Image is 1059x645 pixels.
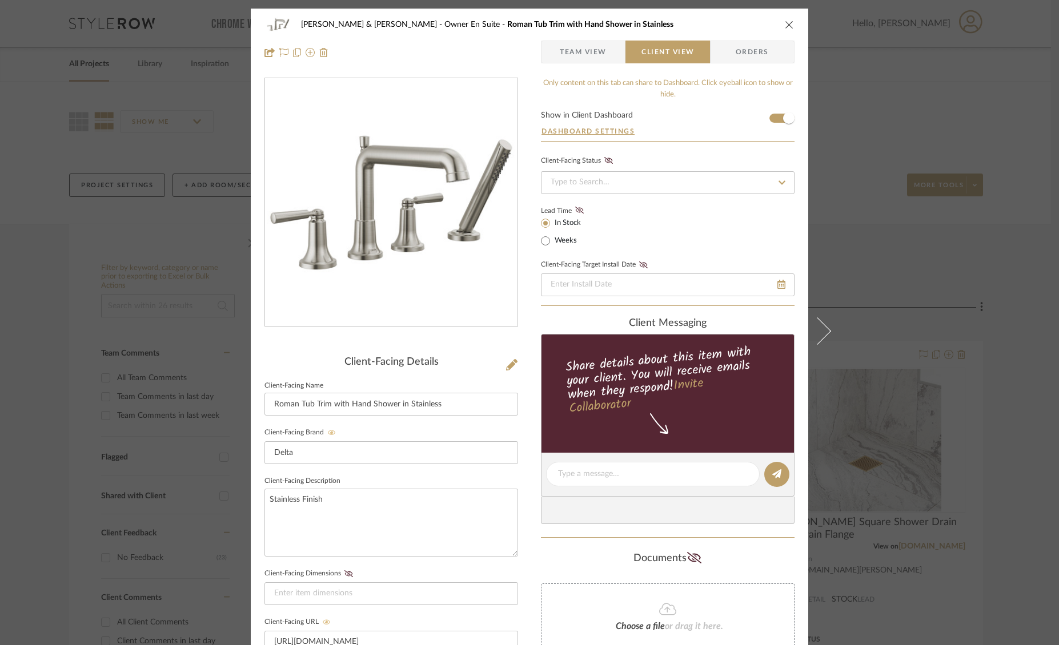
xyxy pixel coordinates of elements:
[541,216,600,248] mat-radio-group: Select item type
[541,549,795,567] div: Documents
[264,429,339,437] label: Client-Facing Brand
[616,622,665,631] span: Choose a file
[324,429,339,437] button: Client-Facing Brand
[540,342,796,418] div: Share details about this item with your client. You will receive emails when they respond!
[264,570,356,578] label: Client-Facing Dimensions
[636,261,651,269] button: Client-Facing Target Install Date
[541,261,651,269] label: Client-Facing Target Install Date
[265,79,518,326] div: 0
[541,126,635,136] button: Dashboard Settings
[444,21,507,29] span: Owner En Suite
[301,21,444,29] span: [PERSON_NAME] & [PERSON_NAME]
[264,441,518,464] input: Enter Client-Facing Brand
[264,13,292,36] img: 3dcb81b8-11c1-465a-b850-796e9cf5d66d_48x40.jpg
[560,41,607,63] span: Team View
[541,317,795,330] div: client Messaging
[541,155,616,167] div: Client-Facing Status
[319,48,328,57] img: Remove from project
[264,356,518,369] div: Client-Facing Details
[341,570,356,578] button: Client-Facing Dimensions
[264,618,334,626] label: Client-Facing URL
[541,273,795,296] input: Enter Install Date
[784,19,795,30] button: close
[665,622,723,631] span: or drag it here.
[541,171,795,194] input: Type to Search…
[572,205,587,216] button: Lead Time
[264,383,323,389] label: Client-Facing Name
[264,478,340,484] label: Client-Facing Description
[723,41,781,63] span: Orders
[541,78,795,100] div: Only content on this tab can share to Dashboard. Click eyeball icon to show or hide.
[264,393,518,416] input: Enter Client-Facing Item Name
[641,41,694,63] span: Client View
[541,205,600,216] label: Lead Time
[552,236,577,246] label: Weeks
[267,79,515,326] img: 3dcb81b8-11c1-465a-b850-796e9cf5d66d_436x436.jpg
[319,618,334,626] button: Client-Facing URL
[264,582,518,605] input: Enter item dimensions
[552,218,581,228] label: In Stock
[507,21,673,29] span: Roman Tub Trim with Hand Shower in Stainless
